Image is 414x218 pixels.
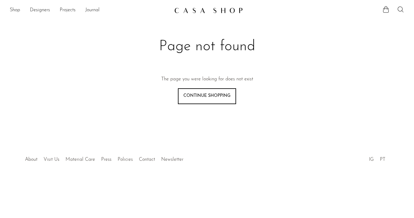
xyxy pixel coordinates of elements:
[366,152,388,164] ul: Social Medias
[118,157,133,162] a: Policies
[10,5,169,16] nav: Desktop navigation
[22,152,186,164] ul: Quick links
[30,6,50,14] a: Designers
[161,76,253,83] p: The page you were looking for does not exist
[25,157,37,162] a: About
[60,6,76,14] a: Projects
[110,37,304,56] h1: Page not found
[44,157,59,162] a: Visit Us
[178,88,236,104] a: Continue shopping
[65,157,95,162] a: Material Care
[85,6,100,14] a: Journal
[101,157,111,162] a: Press
[139,157,155,162] a: Contact
[10,6,20,14] a: Shop
[10,5,169,16] ul: NEW HEADER MENU
[380,157,385,162] a: PT
[369,157,374,162] a: IG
